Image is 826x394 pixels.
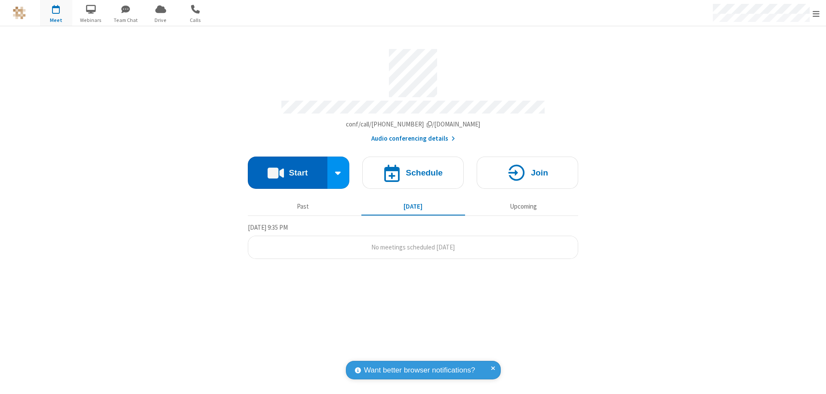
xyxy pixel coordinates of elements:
[179,16,212,24] span: Calls
[248,222,578,259] section: Today's Meetings
[248,157,327,189] button: Start
[346,120,481,128] span: Copy my meeting room link
[110,16,142,24] span: Team Chat
[477,157,578,189] button: Join
[472,198,575,215] button: Upcoming
[362,157,464,189] button: Schedule
[361,198,465,215] button: [DATE]
[531,169,548,177] h4: Join
[40,16,72,24] span: Meet
[248,43,578,144] section: Account details
[13,6,26,19] img: QA Selenium DO NOT DELETE OR CHANGE
[145,16,177,24] span: Drive
[251,198,355,215] button: Past
[248,223,288,231] span: [DATE] 9:35 PM
[346,120,481,129] button: Copy my meeting room linkCopy my meeting room link
[406,169,443,177] h4: Schedule
[371,134,455,144] button: Audio conferencing details
[364,365,475,376] span: Want better browser notifications?
[327,157,350,189] div: Start conference options
[371,243,455,251] span: No meetings scheduled [DATE]
[289,169,308,177] h4: Start
[75,16,107,24] span: Webinars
